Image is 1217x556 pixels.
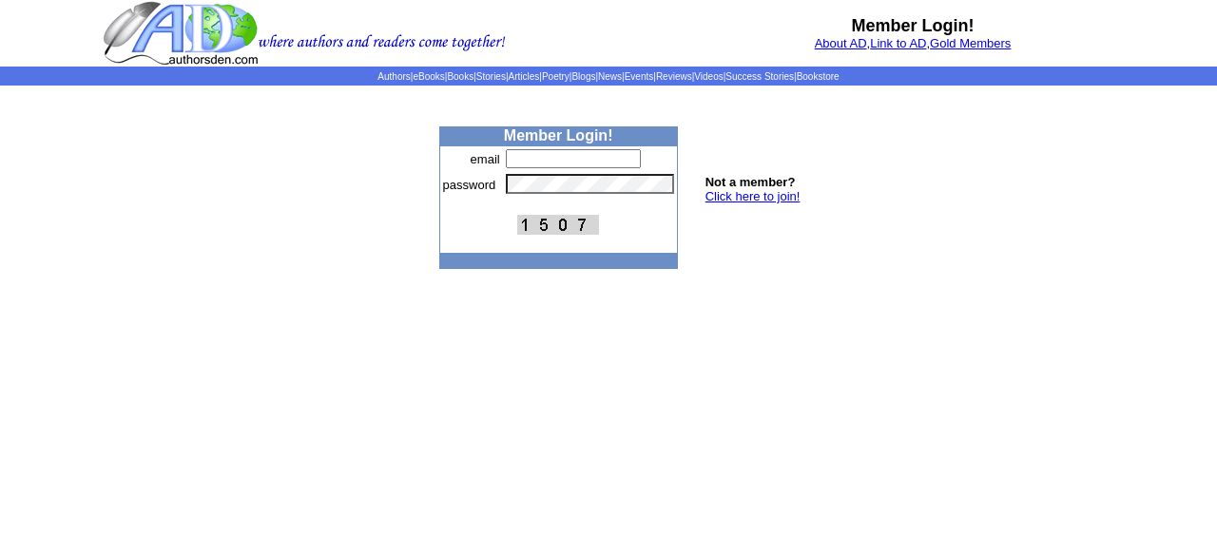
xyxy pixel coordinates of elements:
a: News [598,71,622,82]
b: Member Login! [504,127,613,144]
b: Not a member? [705,175,796,189]
a: Events [625,71,654,82]
a: eBooks [413,71,444,82]
a: About AD [815,36,867,50]
font: password [443,178,496,192]
a: Poetry [542,71,570,82]
a: Success Stories [725,71,794,82]
a: Bookstore [797,71,840,82]
font: email [471,152,500,166]
a: Gold Members [930,36,1011,50]
a: Click here to join! [705,189,801,203]
a: Link to AD [870,36,926,50]
img: This Is CAPTCHA Image [517,215,599,235]
b: Member Login! [852,16,975,35]
a: Articles [509,71,540,82]
a: Books [447,71,473,82]
font: , , [815,36,1012,50]
a: Stories [476,71,506,82]
a: Reviews [656,71,692,82]
a: Blogs [571,71,595,82]
span: | | | | | | | | | | | | [377,71,839,82]
a: Authors [377,71,410,82]
a: Videos [694,71,723,82]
